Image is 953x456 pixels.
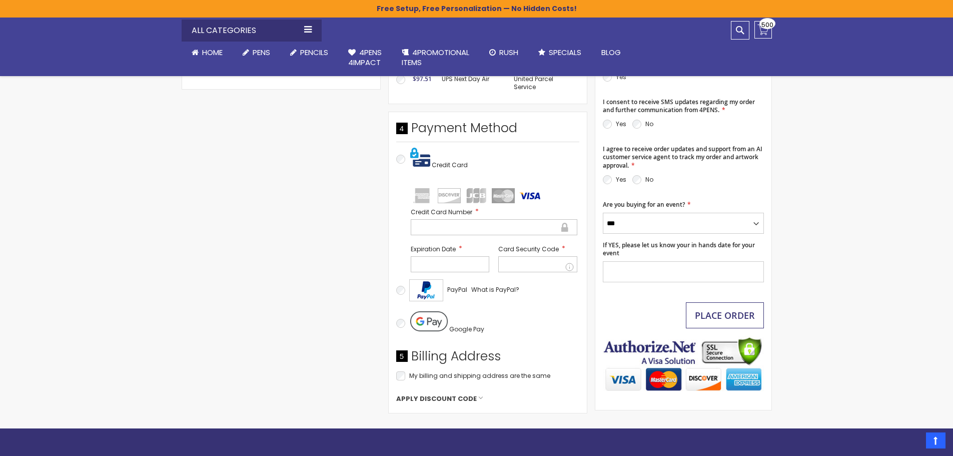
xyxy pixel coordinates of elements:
[411,207,577,217] label: Credit Card Number
[603,241,755,257] span: If YES, please let us know your in hands date for your event
[233,42,280,64] a: Pens
[528,42,591,64] a: Specials
[202,47,223,58] span: Home
[182,20,322,42] div: All Categories
[447,285,467,294] span: PayPal
[396,348,579,370] div: Billing Address
[603,145,762,169] span: I agree to receive order updates and support from an AI customer service agent to track my order ...
[549,47,581,58] span: Specials
[392,42,479,74] a: 4PROMOTIONALITEMS
[409,371,550,380] span: My billing and shipping address are the same
[402,47,469,68] span: 4PROMOTIONAL ITEMS
[396,120,579,142] div: Payment Method
[499,47,518,58] span: Rush
[686,302,764,328] button: Place Order
[338,42,392,74] a: 4Pens4impact
[603,200,685,209] span: Are you buying for an event?
[479,42,528,64] a: Rush
[870,429,953,456] iframe: Google Customer Reviews
[410,147,430,167] img: Pay with credit card
[591,42,631,64] a: Blog
[645,120,653,128] label: No
[616,73,626,81] label: Yes
[465,188,488,203] img: jcb
[471,284,519,296] a: What is PayPal?
[616,120,626,128] label: Yes
[754,21,772,39] a: 500
[437,70,509,96] td: UPS Next Day Air
[519,188,542,203] img: visa
[761,20,773,30] span: 500
[396,394,477,403] span: Apply Discount Code
[411,188,434,203] img: amex
[471,285,519,294] span: What is PayPal?
[449,325,484,333] span: Google Pay
[280,42,338,64] a: Pencils
[601,47,621,58] span: Blog
[182,42,233,64] a: Home
[695,309,755,321] span: Place Order
[509,70,579,96] td: United Parcel Service
[616,175,626,184] label: Yes
[645,175,653,184] label: No
[413,75,432,83] span: $97.51
[438,188,461,203] img: discover
[560,221,569,233] div: Secure transaction
[348,47,382,68] span: 4Pens 4impact
[409,279,443,301] img: Acceptance Mark
[411,244,490,254] label: Expiration Date
[410,311,448,331] img: Pay with Google Pay
[498,244,577,254] label: Card Security Code
[492,188,515,203] img: mastercard
[432,161,468,169] span: Credit Card
[253,47,270,58] span: Pens
[603,98,755,114] span: I consent to receive SMS updates regarding my order and further communication from 4PENS.
[300,47,328,58] span: Pencils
